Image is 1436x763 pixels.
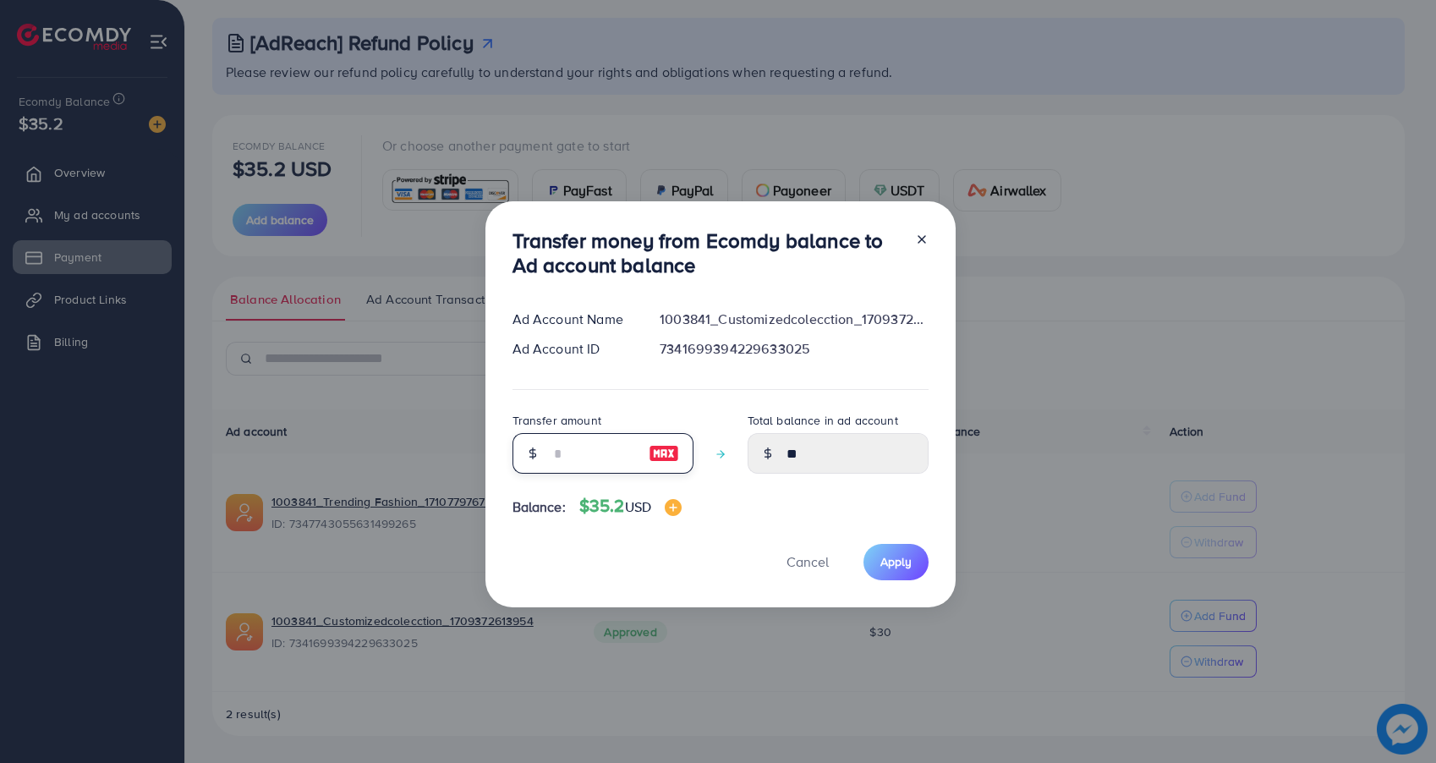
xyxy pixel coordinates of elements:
span: Apply [880,553,912,570]
div: Ad Account ID [499,339,647,359]
h3: Transfer money from Ecomdy balance to Ad account balance [512,228,902,277]
span: Balance: [512,497,566,517]
img: image [665,499,682,516]
span: USD [625,497,651,516]
div: Ad Account Name [499,310,647,329]
label: Total balance in ad account [748,412,898,429]
div: 1003841_Customizedcolecction_1709372613954 [646,310,941,329]
h4: $35.2 [579,496,682,517]
span: Cancel [787,552,829,571]
img: image [649,443,679,464]
label: Transfer amount [512,412,601,429]
div: 7341699394229633025 [646,339,941,359]
button: Apply [863,544,929,580]
button: Cancel [765,544,850,580]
